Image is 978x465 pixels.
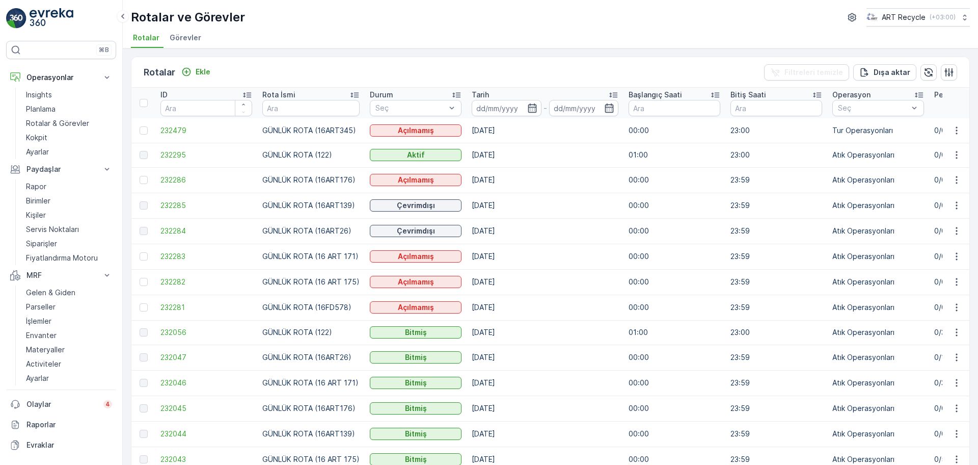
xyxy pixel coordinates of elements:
p: MRF [26,270,96,280]
p: Atık Operasyonları [832,277,924,287]
button: MRF [6,265,116,286]
p: 00:00 [629,429,720,439]
button: Çevrimdışı [370,225,461,237]
p: 23:59 [730,175,822,185]
a: Gelen & Giden [22,286,116,300]
p: Olaylar [26,399,97,409]
p: 00:00 [629,175,720,185]
p: 00:00 [629,454,720,464]
span: 232056 [160,327,252,338]
p: Atık Operasyonları [832,200,924,211]
p: Raporlar [26,420,112,430]
p: 00:00 [629,226,720,236]
button: Aktif [370,149,461,161]
td: [DATE] [467,143,623,167]
p: Parseller [26,302,56,312]
div: Toggle Row Selected [140,151,148,159]
td: [DATE] [467,193,623,218]
p: Atık Operasyonları [832,403,924,414]
p: Kişiler [26,210,46,220]
input: Ara [262,100,360,116]
p: Bitmiş [405,327,427,338]
p: GÜNLÜK ROTA (16ART345) [262,125,360,136]
a: 232045 [160,403,252,414]
p: Operasyonlar [26,72,96,83]
p: 23:59 [730,429,822,439]
p: 00:00 [629,277,720,287]
p: 23:59 [730,378,822,388]
button: Ekle [177,66,214,78]
td: [DATE] [467,370,623,396]
td: [DATE] [467,320,623,345]
button: Açılmamış [370,301,461,314]
p: GÜNLÜK ROTA (16 ART 171) [262,251,360,262]
img: logo [6,8,26,29]
td: [DATE] [467,244,623,269]
a: 232479 [160,125,252,136]
p: 00:00 [629,125,720,136]
a: 232046 [160,378,252,388]
span: Görevler [170,33,201,43]
p: GÜNLÜK ROTA (16ART26) [262,352,360,363]
p: 23:59 [730,251,822,262]
p: GÜNLÜK ROTA (16FD578) [262,302,360,313]
a: Envanter [22,328,116,343]
p: Bitmiş [405,403,427,414]
p: Filtreleri temizle [784,67,843,77]
p: Gelen & Giden [26,288,75,298]
div: Toggle Row Selected [140,201,148,210]
p: Bitmiş [405,429,427,439]
span: 232285 [160,200,252,211]
p: Operasyon [832,90,871,100]
p: Envanter [26,330,57,341]
a: 232047 [160,352,252,363]
p: Bitiş Saati [730,90,766,100]
a: Olaylar4 [6,394,116,415]
a: Birimler [22,194,116,208]
p: 01:00 [629,327,720,338]
p: GÜNLÜK ROTA (16ART139) [262,429,360,439]
div: Toggle Row Selected [140,176,148,184]
a: 232284 [160,226,252,236]
p: Çevrimdışı [397,226,435,236]
button: Açılmamış [370,250,461,263]
p: GÜNLÜK ROTA (16ART176) [262,403,360,414]
a: 232044 [160,429,252,439]
p: - [544,102,547,114]
p: GÜNLÜK ROTA (16 ART 171) [262,378,360,388]
button: Dışa aktar [853,64,916,81]
p: GÜNLÜK ROTA (16ART139) [262,200,360,211]
p: Atık Operasyonları [832,302,924,313]
p: Bitmiş [405,378,427,388]
p: ART Recycle [882,12,926,22]
p: ( +03:00 ) [930,13,956,21]
p: 23:59 [730,403,822,414]
a: Rapor [22,179,116,194]
td: [DATE] [467,396,623,421]
input: Ara [160,100,252,116]
p: Atık Operasyonları [832,352,924,363]
button: Bitmiş [370,351,461,364]
p: 4 [105,400,110,408]
p: Servis Noktaları [26,224,79,235]
p: Rota İsmi [262,90,295,100]
a: 232281 [160,302,252,313]
td: [DATE] [467,421,623,447]
a: Activiteler [22,357,116,371]
p: Seç [838,103,908,113]
p: Dışa aktar [874,67,910,77]
p: Atık Operasyonları [832,175,924,185]
p: GÜNLÜK ROTA (16ART26) [262,226,360,236]
a: 232286 [160,175,252,185]
p: Tarih [472,90,489,100]
p: 00:00 [629,251,720,262]
p: İşlemler [26,316,51,326]
p: 00:00 [629,200,720,211]
div: Toggle Row Selected [140,353,148,361]
button: Filtreleri temizle [764,64,849,81]
p: Açılmamış [398,277,434,287]
td: [DATE] [467,269,623,295]
button: Operasyonlar [6,67,116,88]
